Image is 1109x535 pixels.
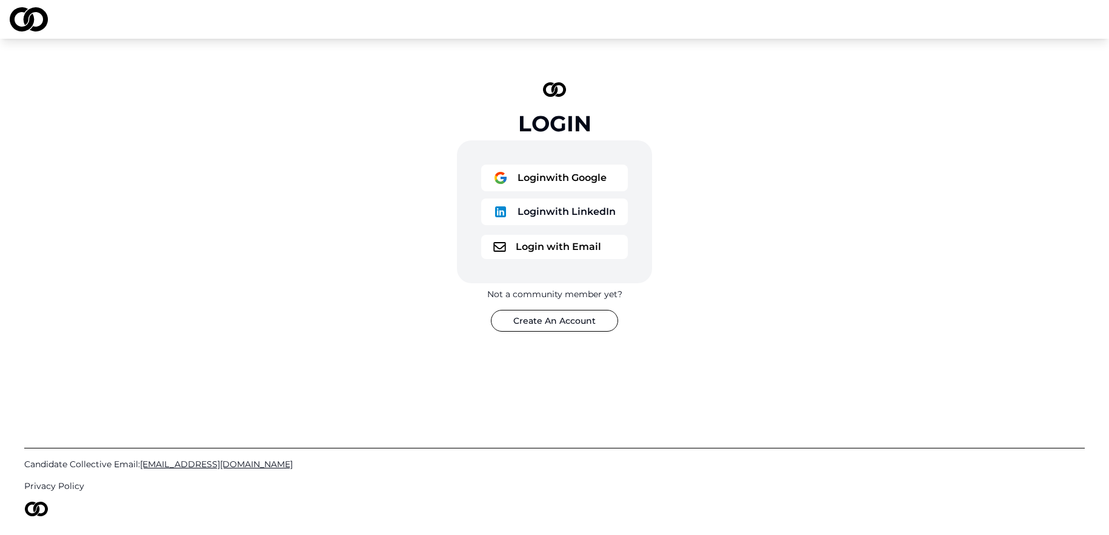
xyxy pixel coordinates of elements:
img: logo [493,205,508,219]
div: Login [518,111,591,136]
span: [EMAIL_ADDRESS][DOMAIN_NAME] [140,459,293,470]
button: Create An Account [491,310,618,332]
button: logoLogin with Email [481,235,628,259]
img: logo [10,7,48,31]
div: Not a community member yet? [487,288,622,300]
img: logo [543,82,566,97]
img: logo [24,502,48,516]
button: logoLoginwith Google [481,165,628,191]
img: logo [493,242,506,252]
img: logo [493,171,508,185]
button: logoLoginwith LinkedIn [481,199,628,225]
a: Candidate Collective Email:[EMAIL_ADDRESS][DOMAIN_NAME] [24,458,1085,470]
a: Privacy Policy [24,480,1085,492]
